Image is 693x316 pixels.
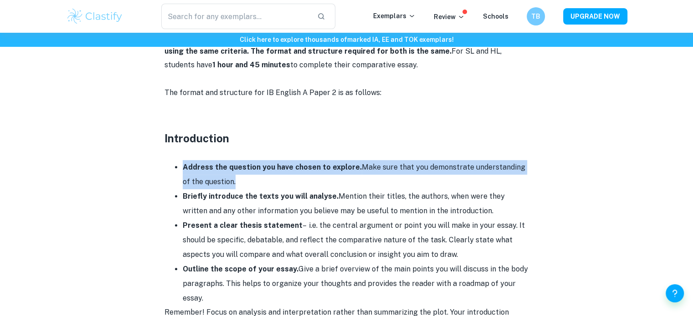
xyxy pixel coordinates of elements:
h6: Click here to explore thousands of marked IA, EE and TOK exemplars ! [2,35,691,45]
strong: Present a clear thesis statement [183,221,303,230]
strong: Address the question you have chosen to explore. [183,163,362,171]
li: Mention their titles, the authors, when were they written and any other information you believe m... [183,189,529,218]
strong: 1 hour and 45 minutes [212,60,290,69]
button: UPGRADE NOW [563,8,627,25]
p: The format and structure for IB English A Paper 2 is as follows: [164,86,529,100]
h6: TB [530,11,541,21]
li: – i.e. the central argument or point you will make in your essay. It should be specific, debatabl... [183,218,529,262]
img: Clastify logo [66,7,124,25]
a: Schools [483,13,508,20]
strong: Briefly introduce the texts you will analyse. [183,192,339,201]
li: Make sure that you demonstrate understanding of the question. [183,160,529,189]
button: Help and Feedback [666,284,684,302]
p: Exemplars [373,11,416,21]
input: Search for any exemplars... [161,4,310,29]
li: Give a brief overview of the main points you will discuss in the body paragraphs. This helps to o... [183,262,529,306]
p: Review [434,12,465,22]
strong: Both Lit and Lang&Lit students receive the same 4 questions and the essays are evaluated using th... [164,33,523,55]
h3: Introduction [164,130,529,146]
strong: Outline the scope of your essay. [183,265,298,273]
button: TB [527,7,545,25]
